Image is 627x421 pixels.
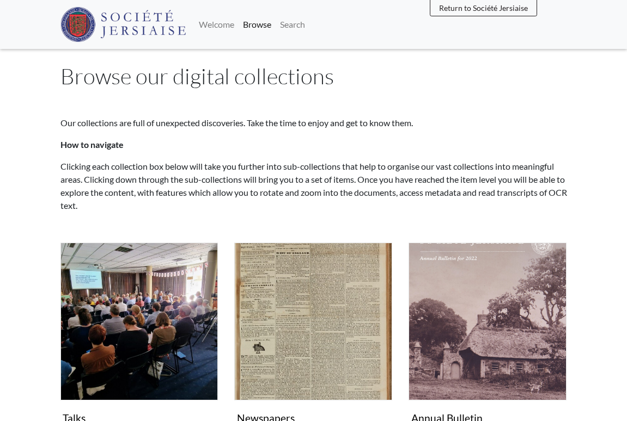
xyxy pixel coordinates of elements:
span: Return to Société Jersiaise [439,3,528,13]
img: Newspapers [234,243,392,400]
a: Société Jersiaise logo [60,4,186,45]
a: Welcome [194,14,239,35]
p: Our collections are full of unexpected discoveries. Take the time to enjoy and get to know them. [60,116,567,129]
strong: How to navigate [60,139,124,150]
h1: Browse our digital collections [60,63,567,89]
img: Annual Bulletin [409,243,567,400]
img: Talks [60,243,218,400]
a: Browse [239,14,276,35]
img: Société Jersiaise [60,7,186,42]
a: Search [276,14,309,35]
p: Clicking each collection box below will take you further into sub-collections that help to organi... [60,160,567,212]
